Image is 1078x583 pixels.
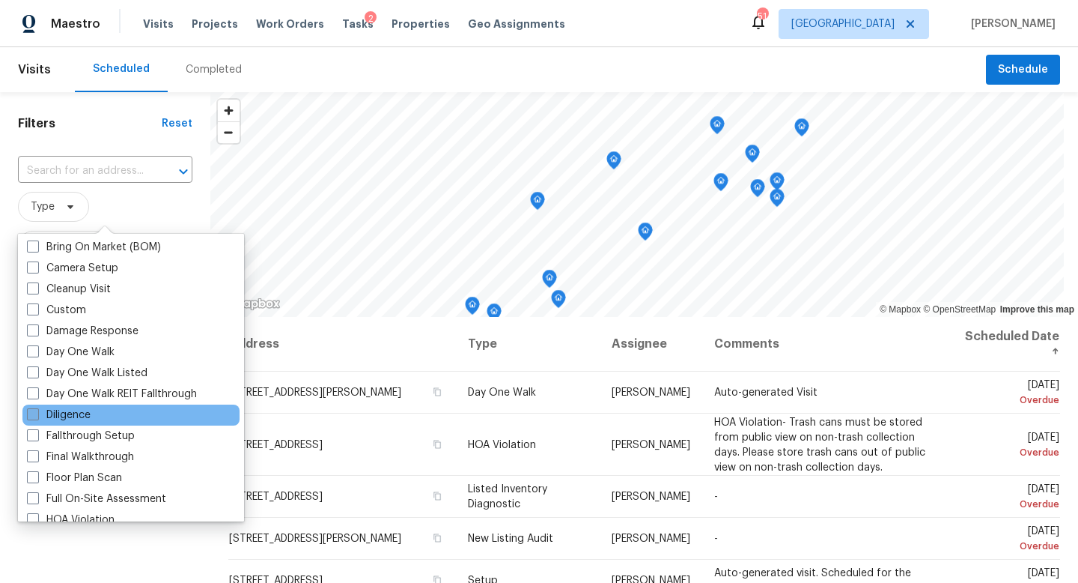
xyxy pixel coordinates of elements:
[468,16,565,31] span: Geo Assignments
[365,11,377,26] div: 2
[430,385,444,399] button: Copy Address
[18,53,51,86] span: Visits
[612,439,690,450] span: [PERSON_NAME]
[342,19,374,29] span: Tasks
[228,317,456,372] th: Address
[93,61,150,76] div: Scheduled
[18,160,150,183] input: Search for an address...
[27,513,115,528] label: HOA Violation
[27,366,147,381] label: Day One Walk Listed
[27,492,166,507] label: Full On-Site Assessment
[229,534,401,544] span: [STREET_ADDRESS][PERSON_NAME]
[600,317,702,372] th: Assignee
[229,439,323,450] span: [STREET_ADDRESS]
[487,303,502,327] div: Map marker
[542,270,557,293] div: Map marker
[963,380,1059,408] span: [DATE]
[430,489,444,503] button: Copy Address
[51,16,100,31] span: Maestro
[794,118,809,142] div: Map marker
[770,172,785,196] div: Map marker
[31,199,55,214] span: Type
[27,471,122,486] label: Floor Plan Scan
[27,261,118,276] label: Camera Setup
[468,484,547,510] span: Listed Inventory Diagnostic
[963,432,1059,459] span: [DATE]
[638,223,653,246] div: Map marker
[530,192,545,215] div: Map marker
[965,16,1056,31] span: [PERSON_NAME]
[218,121,240,143] button: Zoom out
[27,324,138,339] label: Damage Response
[757,9,767,24] div: 51
[256,16,324,31] span: Work Orders
[714,492,718,502] span: -
[1000,304,1074,315] a: Improve this map
[612,534,690,544] span: [PERSON_NAME]
[229,492,323,502] span: [STREET_ADDRESS]
[27,282,111,297] label: Cleanup Visit
[963,526,1059,554] span: [DATE]
[714,417,925,472] span: HOA Violation- Trash cans must be stored from public view on non-trash collection days. Please st...
[468,439,536,450] span: HOA Violation
[27,408,91,423] label: Diligence
[218,122,240,143] span: Zoom out
[229,387,401,398] span: [STREET_ADDRESS][PERSON_NAME]
[923,304,996,315] a: OpenStreetMap
[18,116,162,131] h1: Filters
[186,62,242,77] div: Completed
[750,179,765,202] div: Map marker
[606,151,621,175] div: Map marker
[963,393,1059,408] div: Overdue
[714,387,817,398] span: Auto-generated Visit
[27,429,135,444] label: Fallthrough Setup
[880,304,921,315] a: Mapbox
[770,189,785,212] div: Map marker
[710,116,725,139] div: Map marker
[714,534,718,544] span: -
[963,497,1059,512] div: Overdue
[27,240,161,255] label: Bring On Market (BOM)
[791,16,895,31] span: [GEOGRAPHIC_DATA]
[468,534,553,544] span: New Listing Audit
[468,387,536,398] span: Day One Walk
[192,16,238,31] span: Projects
[963,484,1059,512] span: [DATE]
[963,539,1059,554] div: Overdue
[27,303,86,318] label: Custom
[162,116,192,131] div: Reset
[27,450,134,465] label: Final Walkthrough
[430,437,444,450] button: Copy Address
[702,317,951,372] th: Comments
[998,61,1048,79] span: Schedule
[951,317,1060,372] th: Scheduled Date ↑
[745,145,760,168] div: Map marker
[218,100,240,121] button: Zoom in
[173,161,194,182] button: Open
[612,387,690,398] span: [PERSON_NAME]
[430,531,444,545] button: Copy Address
[713,173,728,196] div: Map marker
[210,92,1064,317] canvas: Map
[986,55,1060,85] button: Schedule
[456,317,599,372] th: Type
[27,345,115,360] label: Day One Walk
[551,290,566,313] div: Map marker
[143,16,174,31] span: Visits
[392,16,450,31] span: Properties
[465,297,480,320] div: Map marker
[215,295,281,312] a: Mapbox homepage
[963,444,1059,459] div: Overdue
[612,492,690,502] span: [PERSON_NAME]
[27,387,197,402] label: Day One Walk REIT Fallthrough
